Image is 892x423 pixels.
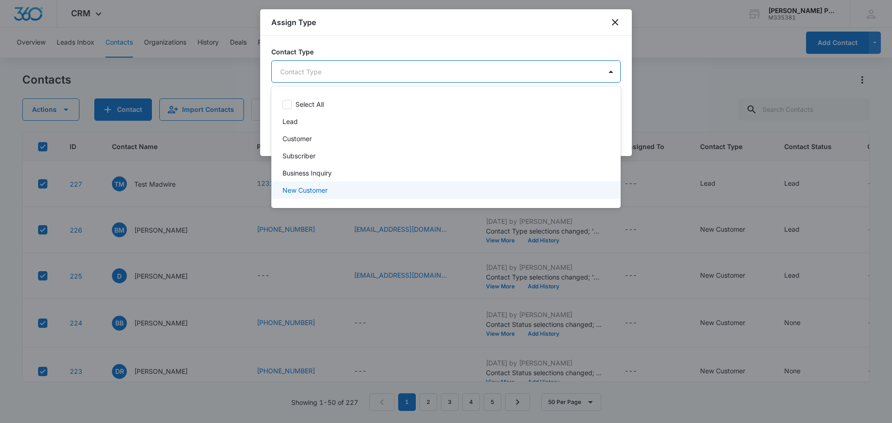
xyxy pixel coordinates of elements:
p: New Customer [282,185,328,195]
p: Lead [282,117,298,126]
p: Business Inquiry [282,168,332,178]
p: Subscriber [282,151,315,161]
p: Customer [282,134,312,143]
p: Select All [295,99,324,109]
